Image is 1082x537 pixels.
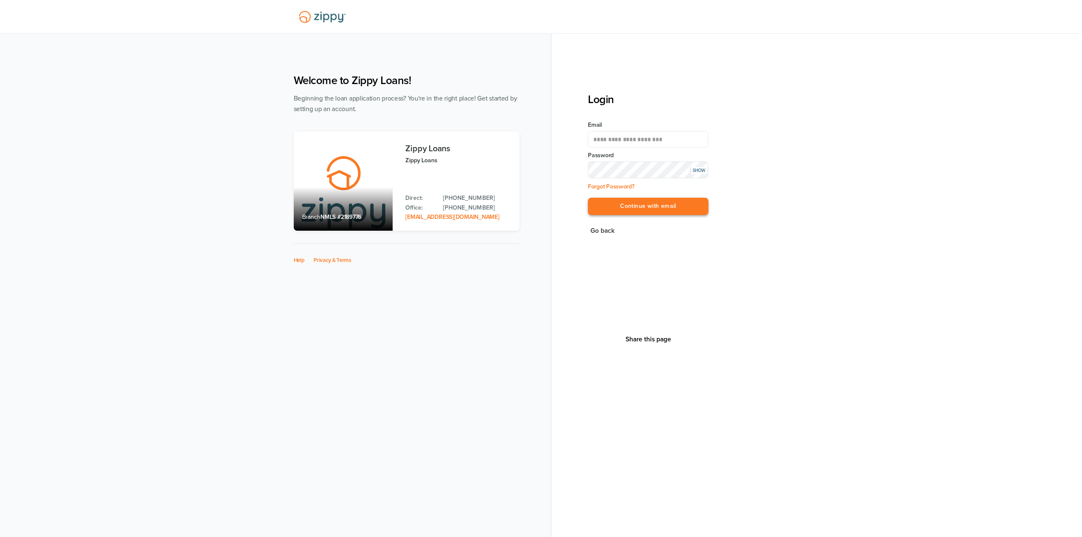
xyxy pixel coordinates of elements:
h1: Welcome to Zippy Loans! [294,74,519,87]
label: Password [588,151,708,160]
p: Zippy Loans [405,155,511,165]
a: Email Address: zippyguide@zippymh.com [405,213,499,221]
a: Forgot Password? [588,183,634,190]
h3: Zippy Loans [405,144,511,153]
button: Share This Page [623,335,674,343]
img: Lender Logo [294,7,351,27]
label: Email [588,121,708,129]
input: Input Password [588,161,708,178]
button: Continue with email [588,198,708,215]
span: Beginning the loan application process? You're in the right place! Get started by setting up an a... [294,95,517,113]
a: Privacy & Terms [314,257,351,264]
a: Help [294,257,305,264]
input: Email Address [588,131,708,148]
p: Office: [405,203,434,213]
button: Go back [588,225,617,237]
p: Direct: [405,194,434,203]
div: SHOW [690,167,707,174]
a: Office Phone: 512-975-2947 [443,203,511,213]
span: NMLS #2189776 [320,213,361,221]
a: Direct Phone: 512-975-2947 [443,194,511,203]
h3: Login [588,93,708,106]
span: Branch [302,213,321,221]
